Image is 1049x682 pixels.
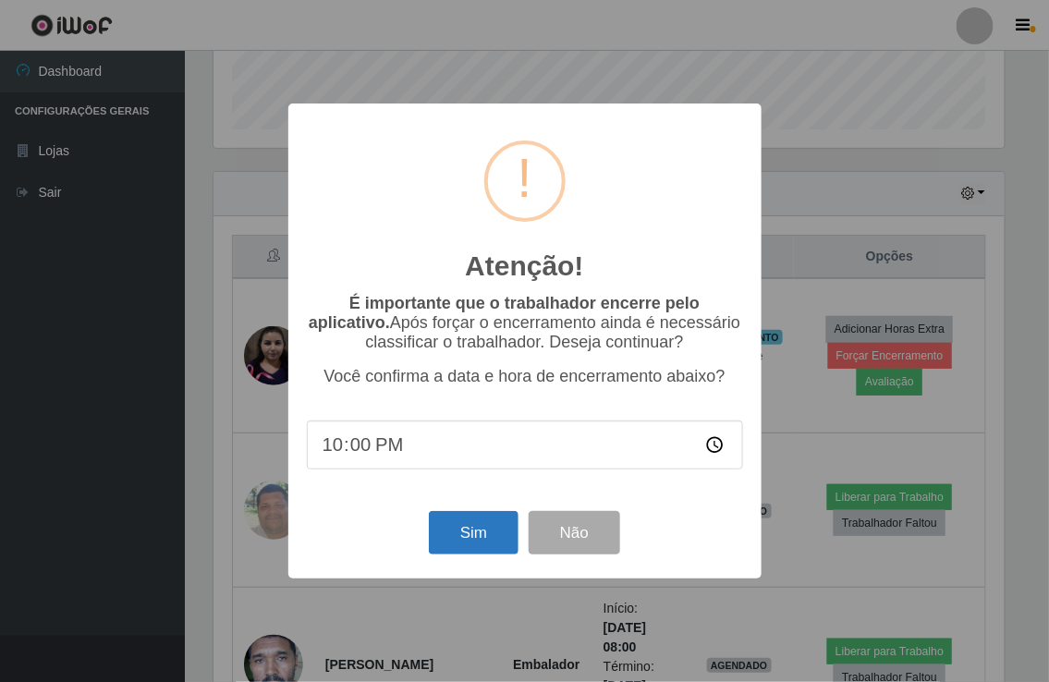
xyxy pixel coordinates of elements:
[429,511,518,554] button: Sim
[529,511,620,554] button: Não
[309,294,700,332] b: É importante que o trabalhador encerre pelo aplicativo.
[307,294,743,352] p: Após forçar o encerramento ainda é necessário classificar o trabalhador. Deseja continuar?
[307,367,743,386] p: Você confirma a data e hora de encerramento abaixo?
[465,250,583,283] h2: Atenção!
